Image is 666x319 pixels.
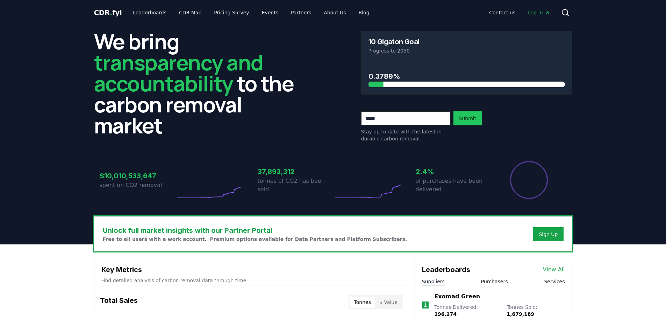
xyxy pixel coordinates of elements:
a: Sign Up [539,231,558,238]
h3: Leaderboards [422,264,470,275]
p: Stay up to date with the latest in durable carbon removal. [361,128,451,142]
h3: Key Metrics [101,264,402,275]
p: Free to all users with a work account. Premium options available for Data Partners and Platform S... [103,236,407,243]
a: CDR Map [173,6,207,19]
p: 1 [423,301,427,309]
h3: Unlock full market insights with our Partner Portal [103,225,407,236]
button: Services [544,278,565,285]
nav: Main [127,6,375,19]
span: 1,679,189 [507,311,534,317]
button: Suppliers [422,278,445,285]
p: tonnes of CO2 has been sold [258,177,333,194]
a: Partners [285,6,317,19]
button: Submit [453,111,482,125]
p: Progress to 2050 [368,47,565,54]
span: transparency and accountability [94,48,263,98]
a: Contact us [484,6,521,19]
p: Tonnes Delivered : [434,304,500,318]
nav: Main [484,6,555,19]
p: spent on CO2 removal [100,181,175,189]
div: Percentage of sales delivered [509,160,549,200]
span: 196,274 [434,311,457,317]
p: Tonnes Sold : [507,304,565,318]
a: Pricing Survey [208,6,255,19]
span: . [110,8,112,17]
h3: 37,893,312 [258,166,333,177]
a: View All [543,265,565,274]
a: Exomad Green [434,292,480,301]
button: Sign Up [533,227,563,241]
h3: Total Sales [100,295,138,309]
p: Find detailed analysis of carbon removal data through time. [101,277,402,284]
a: Leaderboards [127,6,172,19]
a: Events [256,6,284,19]
h3: 2.4% [416,166,491,177]
h3: 0.3789% [368,71,565,82]
button: $ Value [375,297,402,308]
h3: 10 Gigaton Goal [368,38,420,45]
a: About Us [318,6,351,19]
a: CDR.fyi [94,8,122,18]
a: Blog [353,6,375,19]
h2: We bring to the carbon removal market [94,31,305,136]
button: Tonnes [350,297,375,308]
button: Purchasers [481,278,508,285]
a: Log in [522,6,555,19]
h3: $10,010,533,647 [100,171,175,181]
p: of purchases have been delivered [416,177,491,194]
span: CDR fyi [94,8,122,17]
span: Log in [528,9,550,16]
